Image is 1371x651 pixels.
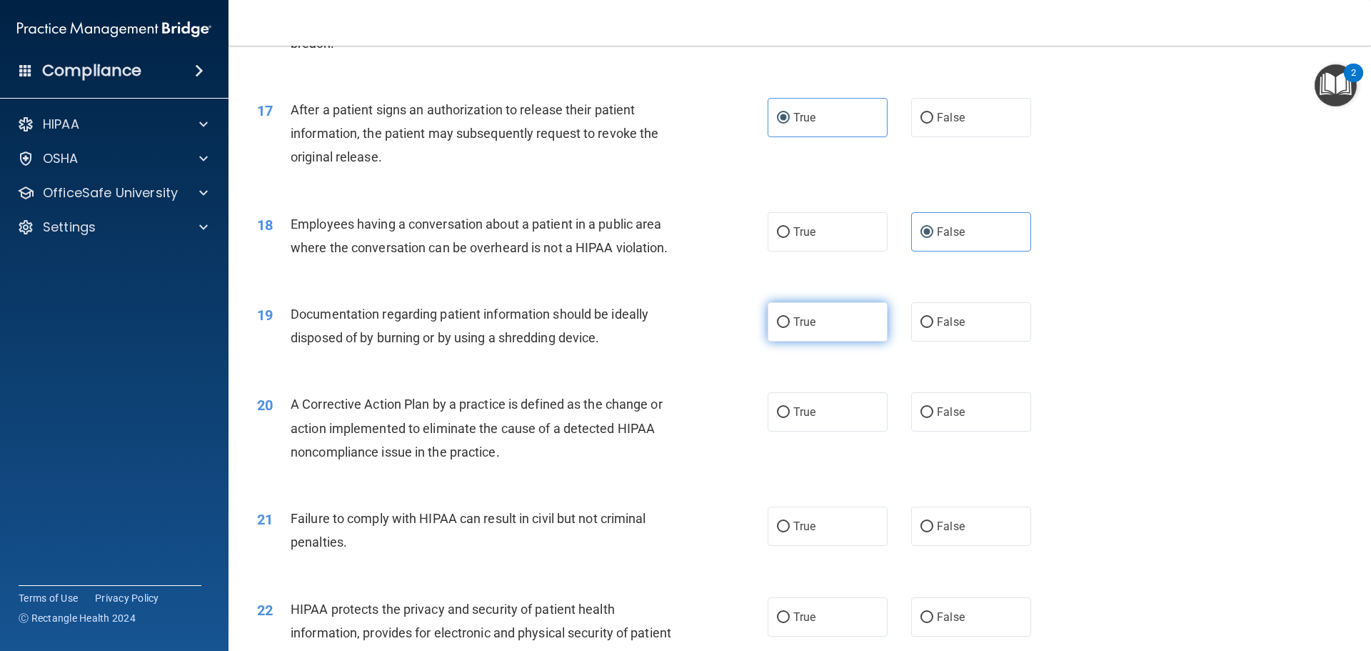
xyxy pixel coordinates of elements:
span: False [937,111,965,124]
h4: Compliance [42,61,141,81]
span: False [937,315,965,329]
input: True [777,612,790,623]
span: False [937,610,965,624]
button: Open Resource Center, 2 new notifications [1315,64,1357,106]
span: A Corrective Action Plan by a practice is defined as the change or action implemented to eliminat... [291,397,663,459]
span: False [937,225,965,239]
span: 19 [257,307,273,324]
span: False [937,520,965,533]
span: True [793,315,815,329]
a: OfficeSafe University [17,184,208,202]
input: False [920,612,933,623]
a: Settings [17,219,208,236]
span: Failure to comply with HIPAA can result in civil but not criminal penalties. [291,511,646,550]
span: 21 [257,511,273,528]
span: True [793,225,815,239]
input: False [920,407,933,418]
input: True [777,113,790,124]
input: True [777,522,790,532]
span: After a patient signs an authorization to release their patient information, the patient may subs... [291,102,658,164]
span: Employees having a conversation about a patient in a public area where the conversation can be ov... [291,217,668,255]
span: Documentation regarding patient information should be ideally disposed of by burning or by using ... [291,307,648,345]
input: False [920,227,933,238]
span: True [793,111,815,124]
input: True [777,317,790,328]
input: False [920,317,933,328]
p: HIPAA [43,116,79,133]
input: True [777,407,790,418]
input: True [777,227,790,238]
p: Settings [43,219,96,236]
a: OSHA [17,150,208,167]
a: Terms of Use [19,591,78,605]
span: 22 [257,602,273,619]
span: False [937,405,965,419]
span: True [793,405,815,419]
input: False [920,113,933,124]
img: PMB logo [17,15,211,44]
a: HIPAA [17,116,208,133]
span: 20 [257,397,273,414]
span: True [793,610,815,624]
span: 17 [257,102,273,119]
p: OSHA [43,150,79,167]
p: OfficeSafe University [43,184,178,202]
input: False [920,522,933,532]
span: True [793,520,815,533]
span: Ⓒ Rectangle Health 2024 [19,611,136,625]
a: Privacy Policy [95,591,159,605]
div: 2 [1351,73,1356,91]
span: 18 [257,217,273,234]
